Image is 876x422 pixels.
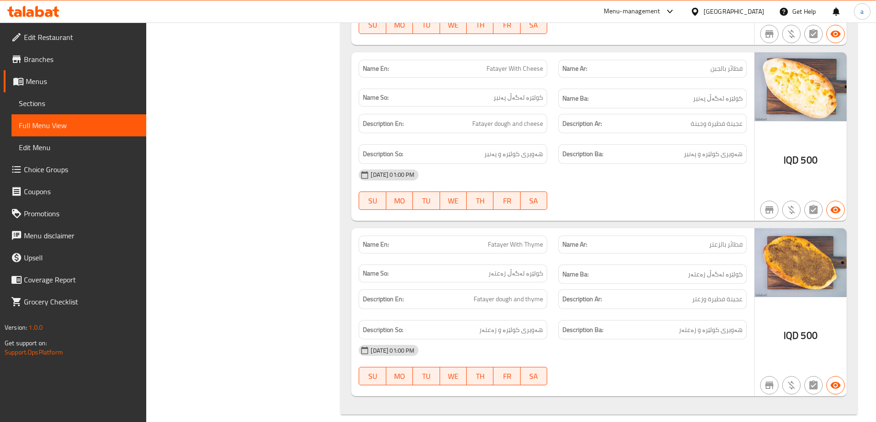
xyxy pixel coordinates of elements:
span: Edit Menu [19,142,139,153]
span: Promotions [24,208,139,219]
button: Available [826,376,845,394]
span: TH [470,370,490,383]
span: FR [497,18,516,32]
strong: Description En: [363,118,404,129]
strong: Description En: [363,293,404,305]
button: FR [493,367,520,385]
span: Fatayer With Cheese [487,64,543,73]
button: Not has choices [804,376,823,394]
a: Promotions [4,203,146,225]
strong: Name So: [363,269,389,278]
button: TH [467,367,493,385]
span: IQD [784,326,799,344]
a: Support.OpsPlatform [5,346,63,358]
button: Available [826,201,845,219]
button: SA [521,367,547,385]
button: Purchased item [782,376,801,394]
span: WE [444,194,463,208]
span: Fatayer dough and thyme [474,293,543,305]
strong: Name En: [363,64,389,73]
span: 500 [801,151,817,169]
span: Coverage Report [24,274,139,285]
button: WE [440,191,467,210]
span: SU [363,18,382,32]
strong: Name Ba: [562,269,589,280]
span: WE [444,370,463,383]
button: SU [359,16,386,34]
span: کولێرە لەگەڵ زەعتەر [488,269,543,278]
img: %D9%85%D9%86%D9%82%D9%88%D8%B4%D8%A9_%D8%B2%D8%B9%D8%AA%D8%B1638935386177244181.jpg [755,228,847,297]
span: Fatayer With Thyme [488,240,543,249]
a: Menus [4,70,146,92]
span: TH [470,194,490,208]
a: Coverage Report [4,269,146,291]
button: MO [386,367,413,385]
button: TH [467,16,493,34]
button: Not branch specific item [760,376,779,394]
span: هەویری کولێرە و پەنیر [484,148,543,160]
span: Menus [26,76,139,87]
button: TH [467,191,493,210]
a: Upsell [4,247,146,269]
span: a [860,6,864,17]
a: Edit Restaurant [4,26,146,48]
button: Purchased item [782,201,801,219]
a: Full Menu View [11,114,146,136]
span: Choice Groups [24,164,139,175]
a: Choice Groups [4,158,146,180]
strong: Description Ar: [562,293,602,305]
strong: Name Ar: [562,240,587,249]
span: WE [444,18,463,32]
strong: Description Ar: [562,118,602,129]
span: 500 [801,326,817,344]
div: Menu-management [604,6,660,17]
span: Branches [24,54,139,65]
span: کولێرە لەگەڵ زەعتەر [688,269,743,280]
button: SU [359,191,386,210]
strong: Description So: [363,148,403,160]
span: فطائر بالزعتر [709,240,743,249]
span: TU [417,370,436,383]
strong: Description Ba: [562,148,603,160]
span: TH [470,18,490,32]
button: Not branch specific item [760,201,779,219]
button: MO [386,191,413,210]
span: Get support on: [5,337,47,349]
button: Not branch specific item [760,25,779,43]
span: Edit Restaurant [24,32,139,43]
span: MO [390,194,409,208]
button: TU [413,367,440,385]
span: [DATE] 01:00 PM [367,170,418,179]
span: Coupons [24,186,139,197]
button: Not has choices [804,201,823,219]
span: SU [363,194,382,208]
span: هەویری کولێرە و زەعتەر [479,324,543,336]
span: MO [390,18,409,32]
img: %D9%85%D9%86%D9%82%D9%88%D8%B4%D8%A9_%D8%A8%D8%A7%D9%84%D8%AC%D8%A8%D9%86%D8%A9638935386149570708... [755,52,847,121]
span: FR [497,194,516,208]
span: کولێرە لەگەڵ پەنیر [493,93,543,102]
a: Branches [4,48,146,70]
span: Version: [5,321,27,333]
span: SA [524,370,544,383]
span: [DATE] 01:00 PM [367,346,418,355]
a: Grocery Checklist [4,291,146,313]
strong: Description Ba: [562,324,603,336]
button: SA [521,191,547,210]
span: Menu disclaimer [24,230,139,241]
strong: Description So: [363,324,403,336]
button: Not has choices [804,25,823,43]
button: SA [521,16,547,34]
strong: Name En: [363,240,389,249]
span: فطائر بالجبن [710,64,743,73]
span: 1.0.0 [29,321,43,333]
a: Menu disclaimer [4,225,146,247]
button: FR [493,191,520,210]
span: IQD [784,151,799,169]
span: TU [417,18,436,32]
button: FR [493,16,520,34]
button: Available [826,25,845,43]
span: Fatayer dough and cheese [472,118,543,129]
span: Upsell [24,252,139,263]
button: TU [413,16,440,34]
